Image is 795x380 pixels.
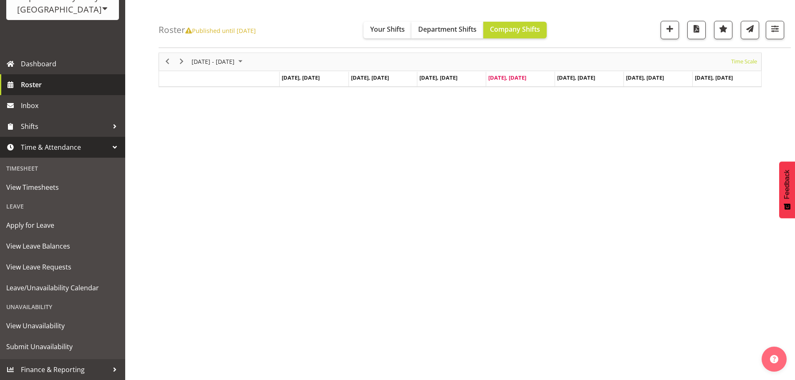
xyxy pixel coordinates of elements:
span: Department Shifts [418,25,477,34]
a: View Leave Requests [2,257,123,277]
a: View Leave Balances [2,236,123,257]
span: View Timesheets [6,181,119,194]
span: Submit Unavailability [6,340,119,353]
span: View Unavailability [6,320,119,332]
div: previous period [160,53,174,70]
a: Submit Unavailability [2,336,123,357]
button: Feedback - Show survey [779,161,795,218]
span: [DATE], [DATE] [626,74,664,81]
span: Dashboard [21,58,121,70]
div: October 06 - 12, 2025 [189,53,247,70]
span: Published until [DATE] [185,26,256,35]
span: [DATE], [DATE] [695,74,733,81]
span: [DATE], [DATE] [282,74,320,81]
span: [DATE], [DATE] [419,74,457,81]
a: Leave/Unavailability Calendar [2,277,123,298]
div: Timeline Week of October 9, 2025 [159,53,762,87]
span: Leave/Unavailability Calendar [6,282,119,294]
span: [DATE], [DATE] [557,74,595,81]
div: Leave [2,198,123,215]
button: Download a PDF of the roster according to the set date range. [687,21,706,39]
a: Apply for Leave [2,215,123,236]
span: Inbox [21,99,121,112]
button: Highlight an important date within the roster. [714,21,732,39]
a: View Timesheets [2,177,123,198]
button: Department Shifts [411,22,483,38]
button: Filter Shifts [766,21,784,39]
span: Company Shifts [490,25,540,34]
span: View Leave Requests [6,261,119,273]
span: [DATE], [DATE] [351,74,389,81]
button: Add a new shift [661,21,679,39]
span: Apply for Leave [6,219,119,232]
a: View Unavailability [2,315,123,336]
span: Shifts [21,120,109,133]
span: [DATE], [DATE] [488,74,526,81]
h4: Roster [159,25,256,35]
span: Time Scale [730,56,758,67]
span: Time & Attendance [21,141,109,154]
button: Time Scale [730,56,759,67]
span: Finance & Reporting [21,363,109,376]
button: Previous [162,56,173,67]
div: next period [174,53,189,70]
span: [DATE] - [DATE] [191,56,235,67]
div: Unavailability [2,298,123,315]
div: Timesheet [2,160,123,177]
button: October 2025 [190,56,246,67]
span: Feedback [783,170,791,199]
button: Company Shifts [483,22,547,38]
img: help-xxl-2.png [770,355,778,363]
span: Roster [21,78,121,91]
span: Your Shifts [370,25,405,34]
button: Next [176,56,187,67]
button: Send a list of all shifts for the selected filtered period to all rostered employees. [741,21,759,39]
span: View Leave Balances [6,240,119,252]
button: Your Shifts [363,22,411,38]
